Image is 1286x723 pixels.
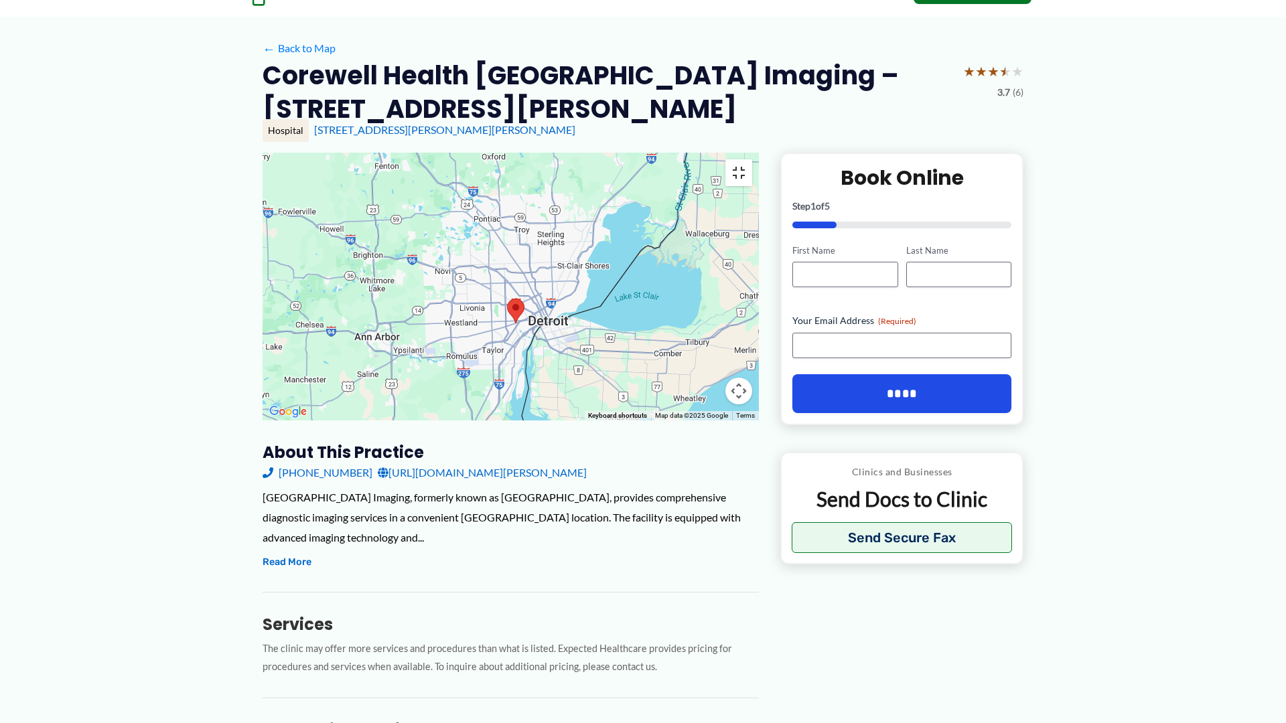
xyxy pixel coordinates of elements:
span: 3.7 [997,84,1010,101]
span: ← [263,42,275,55]
span: Map data ©2025 Google [655,412,728,419]
div: [GEOGRAPHIC_DATA] Imaging, formerly known as [GEOGRAPHIC_DATA], provides comprehensive diagnostic... [263,487,759,547]
h2: Book Online [792,165,1011,191]
a: [STREET_ADDRESS][PERSON_NAME][PERSON_NAME] [314,123,575,136]
button: Send Secure Fax [792,522,1012,553]
span: ★ [999,59,1011,84]
button: Toggle fullscreen view [725,159,752,186]
h3: Services [263,614,759,635]
button: Map camera controls [725,378,752,404]
span: (Required) [878,316,916,326]
p: Clinics and Businesses [792,463,1012,481]
p: Send Docs to Clinic [792,486,1012,512]
button: Read More [263,554,311,570]
span: 5 [825,200,830,212]
a: ←Back to Map [263,38,336,58]
h3: About this practice [263,442,759,463]
span: (6) [1013,84,1023,101]
span: 1 [810,200,816,212]
a: [PHONE_NUMBER] [263,463,372,483]
label: Your Email Address [792,314,1011,327]
span: ★ [963,59,975,84]
a: Terms [736,412,755,419]
a: [URL][DOMAIN_NAME][PERSON_NAME] [378,463,587,483]
label: First Name [792,244,898,257]
p: The clinic may offer more services and procedures than what is listed. Expected Healthcare provid... [263,640,759,676]
span: ★ [975,59,987,84]
img: Google [266,403,310,420]
div: Hospital [263,119,309,142]
h2: Corewell Health [GEOGRAPHIC_DATA] Imaging – [STREET_ADDRESS][PERSON_NAME] [263,59,952,125]
a: Open this area in Google Maps (opens a new window) [266,403,310,420]
span: ★ [987,59,999,84]
span: ★ [1011,59,1023,84]
button: Keyboard shortcuts [588,411,647,420]
label: Last Name [906,244,1011,257]
p: Step of [792,202,1011,211]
